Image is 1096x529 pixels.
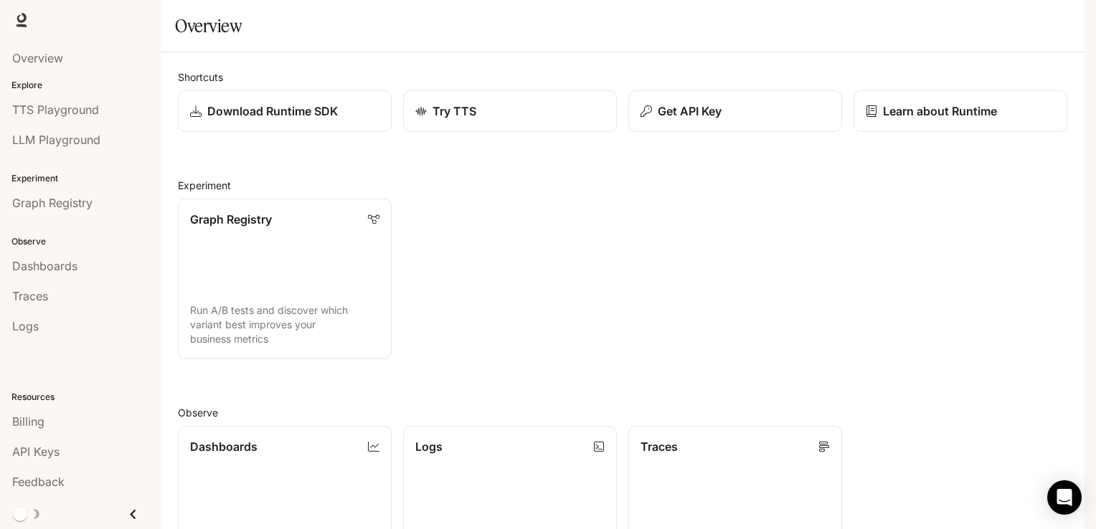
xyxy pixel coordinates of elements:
[178,70,1067,85] h2: Shortcuts
[207,103,338,120] p: Download Runtime SDK
[178,199,392,359] a: Graph RegistryRun A/B tests and discover which variant best improves your business metrics
[190,303,379,346] p: Run A/B tests and discover which variant best improves your business metrics
[403,90,617,132] a: Try TTS
[1047,480,1082,515] div: Open Intercom Messenger
[641,438,678,455] p: Traces
[415,438,443,455] p: Logs
[175,11,242,40] h1: Overview
[190,211,272,228] p: Graph Registry
[178,178,1067,193] h2: Experiment
[178,405,1067,420] h2: Observe
[854,90,1067,132] a: Learn about Runtime
[658,103,722,120] p: Get API Key
[883,103,997,120] p: Learn about Runtime
[433,103,476,120] p: Try TTS
[190,438,258,455] p: Dashboards
[628,90,842,132] button: Get API Key
[178,90,392,132] a: Download Runtime SDK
